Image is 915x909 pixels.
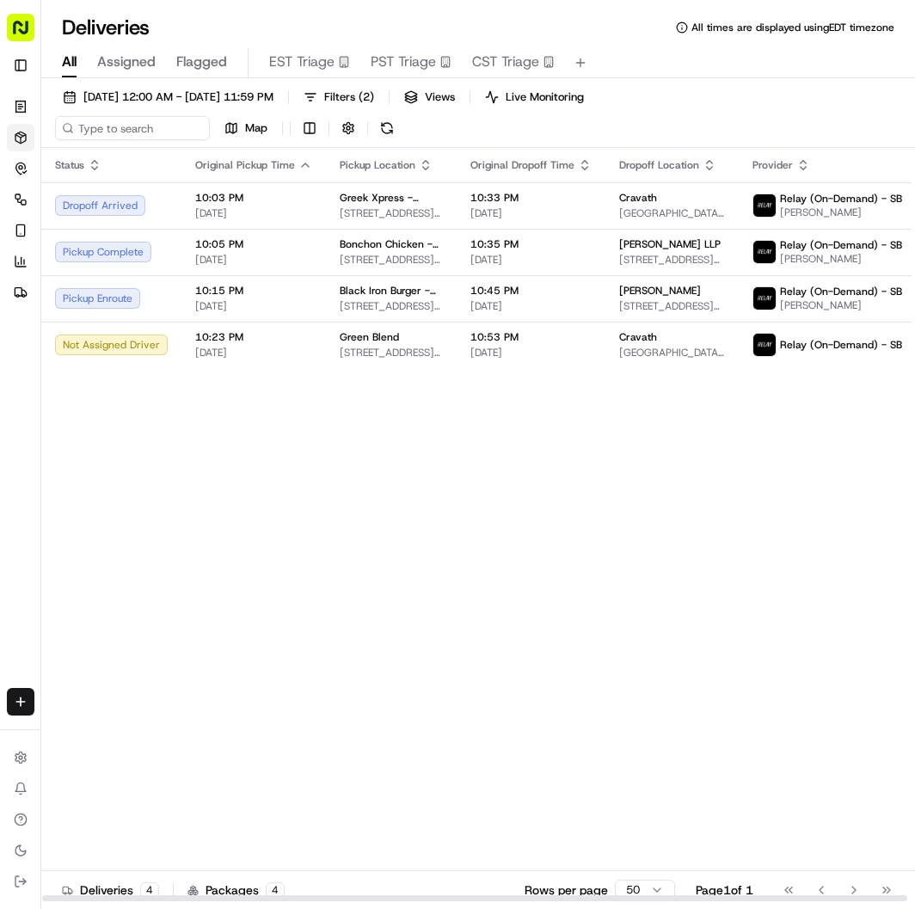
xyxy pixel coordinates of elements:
[780,238,902,252] span: Relay (On-Demand) - SB
[195,253,312,267] span: [DATE]
[340,253,443,267] span: [STREET_ADDRESS][US_STATE]
[506,89,584,105] span: Live Monitoring
[195,330,312,344] span: 10:23 PM
[97,52,156,72] span: Assigned
[340,299,443,313] span: [STREET_ADDRESS][US_STATE]
[340,284,443,298] span: Black Iron Burger - [GEOGRAPHIC_DATA]
[753,287,776,310] img: relay_logo_black.png
[753,194,776,217] img: relay_logo_black.png
[55,85,281,109] button: [DATE] 12:00 AM - [DATE] 11:59 PM
[470,330,592,344] span: 10:53 PM
[470,299,592,313] span: [DATE]
[176,52,227,72] span: Flagged
[62,52,77,72] span: All
[619,191,657,205] span: Cravath
[375,116,399,140] button: Refresh
[470,191,592,205] span: 10:33 PM
[195,158,295,172] span: Original Pickup Time
[470,253,592,267] span: [DATE]
[359,89,374,105] span: ( 2 )
[195,191,312,205] span: 10:03 PM
[619,299,725,313] span: [STREET_ADDRESS][US_STATE]
[470,346,592,359] span: [DATE]
[752,158,793,172] span: Provider
[425,89,455,105] span: Views
[619,158,699,172] span: Dropoff Location
[619,253,725,267] span: [STREET_ADDRESS][US_STATE]
[780,285,902,298] span: Relay (On-Demand) - SB
[187,881,285,899] div: Packages
[245,120,267,136] span: Map
[619,284,701,298] span: [PERSON_NAME]
[753,334,776,356] img: relay_logo_black.png
[195,206,312,220] span: [DATE]
[217,116,275,140] button: Map
[195,346,312,359] span: [DATE]
[62,881,159,899] div: Deliveries
[780,338,902,352] span: Relay (On-Demand) - SB
[340,346,443,359] span: [STREET_ADDRESS][US_STATE]
[470,284,592,298] span: 10:45 PM
[269,52,335,72] span: EST Triage
[195,284,312,298] span: 10:15 PM
[619,206,725,220] span: [GEOGRAPHIC_DATA], [STREET_ADDRESS][US_STATE]
[525,881,608,899] p: Rows per page
[83,89,273,105] span: [DATE] 12:00 AM - [DATE] 11:59 PM
[619,237,721,251] span: [PERSON_NAME] LLP
[477,85,592,109] button: Live Monitoring
[195,237,312,251] span: 10:05 PM
[340,158,415,172] span: Pickup Location
[696,881,753,899] div: Page 1 of 1
[470,158,574,172] span: Original Dropoff Time
[340,237,443,251] span: Bonchon Chicken - 5th Ave
[780,192,902,206] span: Relay (On-Demand) - SB
[691,21,894,34] span: All times are displayed using EDT timezone
[340,191,443,205] span: Greek Xpress - W40th St
[470,237,592,251] span: 10:35 PM
[753,241,776,263] img: relay_logo_black.png
[780,298,902,312] span: [PERSON_NAME]
[340,330,399,344] span: Green Blend
[780,206,902,219] span: [PERSON_NAME]
[396,85,463,109] button: Views
[619,330,657,344] span: Cravath
[296,85,382,109] button: Filters(2)
[55,158,84,172] span: Status
[140,882,159,898] div: 4
[55,116,210,140] input: Type to search
[62,14,150,41] h1: Deliveries
[195,299,312,313] span: [DATE]
[780,252,902,266] span: [PERSON_NAME]
[371,52,436,72] span: PST Triage
[340,206,443,220] span: [STREET_ADDRESS][US_STATE]
[472,52,539,72] span: CST Triage
[619,346,725,359] span: [GEOGRAPHIC_DATA], [STREET_ADDRESS][US_STATE]
[470,206,592,220] span: [DATE]
[266,882,285,898] div: 4
[324,89,374,105] span: Filters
